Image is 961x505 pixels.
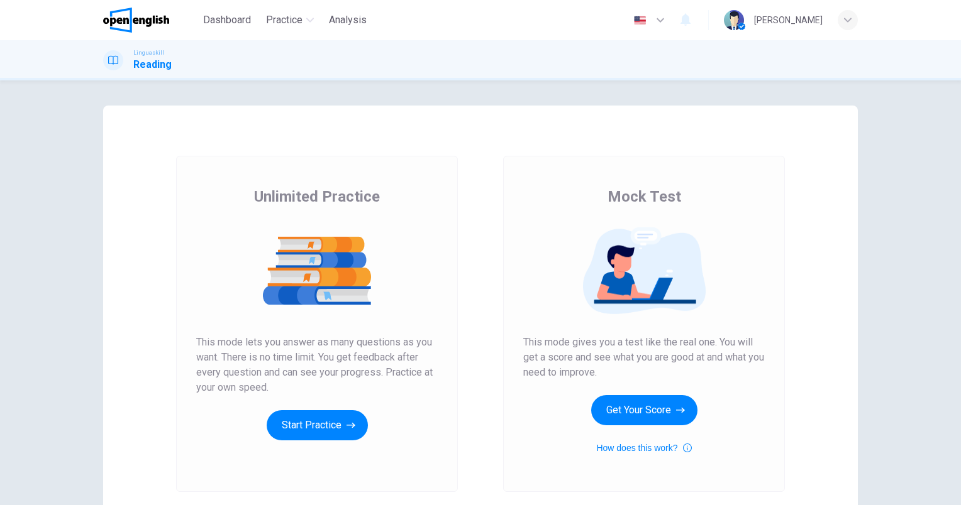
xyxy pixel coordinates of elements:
button: Analysis [324,9,372,31]
h1: Reading [133,57,172,72]
button: Dashboard [198,9,256,31]
button: How does this work? [596,440,691,455]
button: Get Your Score [591,395,697,425]
span: Linguaskill [133,48,164,57]
button: Practice [261,9,319,31]
a: OpenEnglish logo [103,8,198,33]
span: This mode gives you a test like the real one. You will get a score and see what you are good at a... [523,335,765,380]
img: en [632,16,648,25]
span: Analysis [329,13,367,28]
img: Profile picture [724,10,744,30]
div: [PERSON_NAME] [754,13,823,28]
span: Practice [266,13,303,28]
button: Start Practice [267,410,368,440]
span: Mock Test [608,187,681,207]
span: This mode lets you answer as many questions as you want. There is no time limit. You get feedback... [196,335,438,395]
span: Unlimited Practice [254,187,380,207]
img: OpenEnglish logo [103,8,169,33]
span: Dashboard [203,13,251,28]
